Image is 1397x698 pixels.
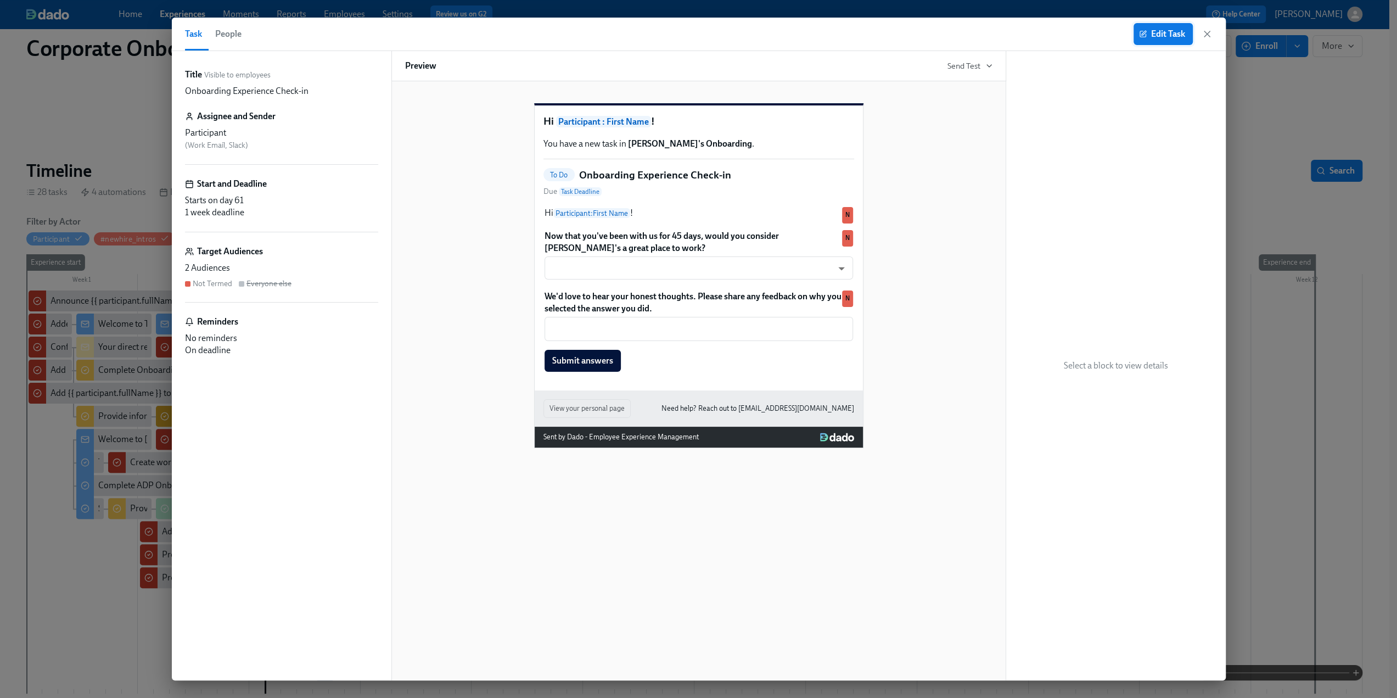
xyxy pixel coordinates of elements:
div: 2 Audiences [185,262,378,274]
h5: Onboarding Experience Check-in [579,168,731,182]
div: Used by Not Termed audience [842,230,853,247]
span: Visible to employees [204,70,271,80]
div: No reminders [185,332,378,344]
h6: Preview [405,60,436,72]
div: Participant [185,127,378,139]
div: HiParticipant:First Name!N [543,206,854,220]
h6: Assignee and Sender [197,110,276,122]
h6: Start and Deadline [197,178,267,190]
span: Task [185,26,202,42]
p: You have a new task in . [543,138,854,150]
div: Now that you've been with us for 45 days, would you consider [PERSON_NAME]'s a great place to wor... [543,229,854,281]
span: View your personal page [549,403,625,414]
strong: [PERSON_NAME]'s Onboarding [628,138,752,149]
div: Select a block to view details [1006,51,1226,680]
span: ( Work Email, Slack ) [185,141,248,150]
div: On deadline [185,344,378,356]
div: Everyone else [246,278,291,289]
div: Used by Not Termed audience [842,207,853,224]
button: Send Test [947,60,992,71]
h6: Target Audiences [197,245,263,258]
span: People [215,26,242,42]
span: 1 week deadline [185,207,244,217]
button: Edit Task [1134,23,1193,45]
h6: Reminders [197,316,238,328]
span: Task Deadline [559,187,602,196]
p: Onboarding Experience Check-in [185,85,308,97]
a: Need help? Reach out to [EMAIL_ADDRESS][DOMAIN_NAME] [661,403,854,415]
div: Not Termed [193,278,232,289]
div: Starts on day 61 [185,194,378,206]
img: Dado [820,433,854,442]
span: To Do [543,171,575,179]
div: We'd love to hear your honest thoughts. Please share any feedback on why you selected the answer ... [543,289,854,373]
h1: Hi ! [543,114,854,129]
span: Edit Task [1141,29,1185,40]
button: View your personal page [543,399,631,418]
span: Due [543,186,602,197]
label: Title [185,69,202,81]
div: Used by Not Termed audience [842,291,853,307]
div: Sent by Dado - Employee Experience Management [543,431,699,443]
span: Participant : First Name [556,116,651,127]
